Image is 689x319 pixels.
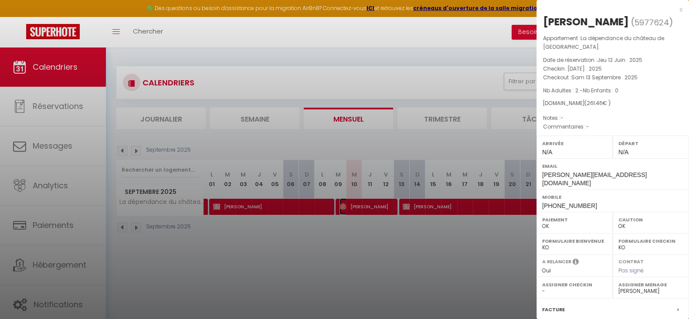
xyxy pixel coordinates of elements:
[543,73,682,82] p: Checkout :
[7,3,33,30] button: Ouvrir le widget de chat LiveChat
[542,202,597,209] span: [PHONE_NUMBER]
[597,56,642,64] span: Jeu 12 Juin . 2025
[618,267,644,274] span: Pas signé
[618,237,683,245] label: Formulaire Checkin
[543,122,682,131] p: Commentaires :
[543,64,682,73] p: Checkin :
[618,149,628,156] span: N/A
[542,280,607,289] label: Assigner Checkin
[542,193,683,201] label: Mobile
[584,99,611,107] span: ( € )
[543,15,629,29] div: [PERSON_NAME]
[652,280,682,312] iframe: Chat
[635,17,669,28] span: 5977624
[543,34,682,51] p: Appartement :
[618,215,683,224] label: Caution
[536,4,682,15] div: x
[542,237,607,245] label: Formulaire Bienvenue
[618,258,644,264] label: Contrat
[542,305,565,314] label: Facture
[543,99,682,108] div: [DOMAIN_NAME]
[542,139,607,148] label: Arrivée
[587,99,603,107] span: 261.46
[543,87,618,94] span: Nb Adultes : 2 -
[573,258,579,268] i: Sélectionner OUI si vous souhaiter envoyer les séquences de messages post-checkout
[543,114,682,122] p: Notes :
[618,139,683,148] label: Départ
[542,215,607,224] label: Paiement
[542,149,552,156] span: N/A
[542,171,647,187] span: [PERSON_NAME][EMAIL_ADDRESS][DOMAIN_NAME]
[571,74,638,81] span: Sam 13 Septembre . 2025
[543,56,682,64] p: Date de réservation :
[567,65,602,72] span: [DATE] . 2025
[542,258,571,265] label: A relancer
[631,16,673,28] span: ( )
[586,123,589,130] span: -
[618,280,683,289] label: Assigner Menage
[583,87,618,94] span: Nb Enfants : 0
[543,34,664,51] span: La dépendance du château de [GEOGRAPHIC_DATA].
[560,114,563,122] span: -
[542,162,683,170] label: Email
